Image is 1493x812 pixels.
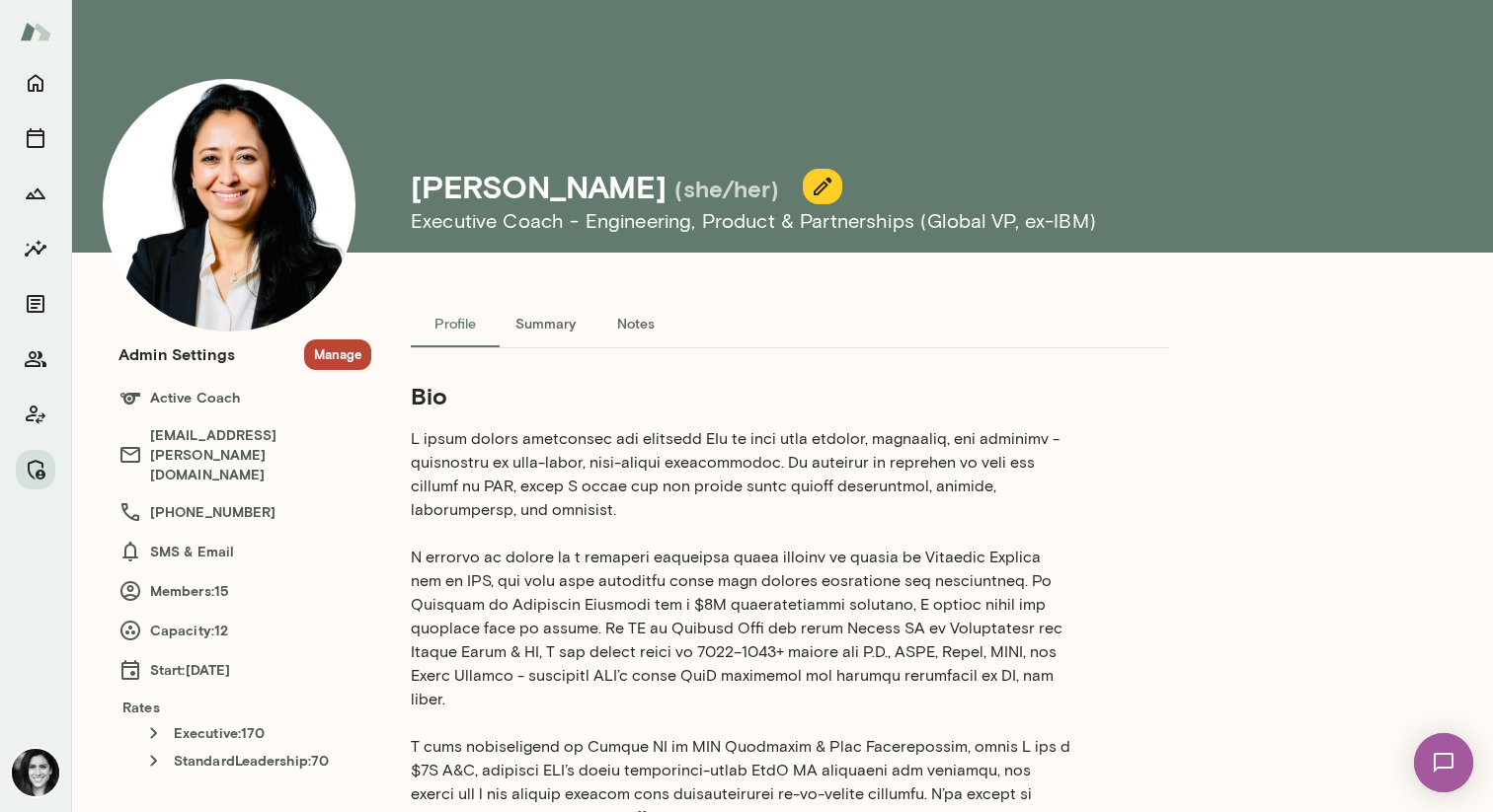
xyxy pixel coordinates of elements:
[500,300,591,347] button: Summary
[118,658,371,682] h6: Start: [DATE]
[103,79,355,332] img: Monica Aggarwal
[591,300,680,347] button: Notes
[16,229,55,268] button: Insights
[118,342,235,366] h6: Admin Settings
[118,619,371,642] h6: Capacity: 12
[16,174,55,213] button: Growth Plan
[16,395,55,434] button: Client app
[118,500,371,524] h6: [PHONE_NUMBER]
[142,721,371,745] h6: Executive : 170
[118,698,371,717] h6: Rates
[16,339,55,379] button: Members
[411,300,500,347] button: Profile
[411,168,667,205] h4: [PERSON_NAME]
[304,339,371,370] button: Manage
[16,63,55,103] button: Home
[20,13,51,50] img: Mento
[142,749,371,773] h6: StandardLeadership : 70
[16,118,55,158] button: Sessions
[16,284,55,324] button: Documents
[118,386,371,409] h6: Active Coach
[16,450,55,489] button: Manage
[411,380,1074,411] h5: Bio
[118,540,371,563] h6: SMS & Email
[12,749,59,796] img: Jamie Albers
[118,425,371,484] h6: [EMAIL_ADDRESS][PERSON_NAME][DOMAIN_NAME]
[411,205,1264,237] h6: Executive Coach - Engineering, Product & Partnerships (Global VP, ex-IBM)
[674,173,779,204] h5: (she/her)
[118,579,371,603] h6: Members: 15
